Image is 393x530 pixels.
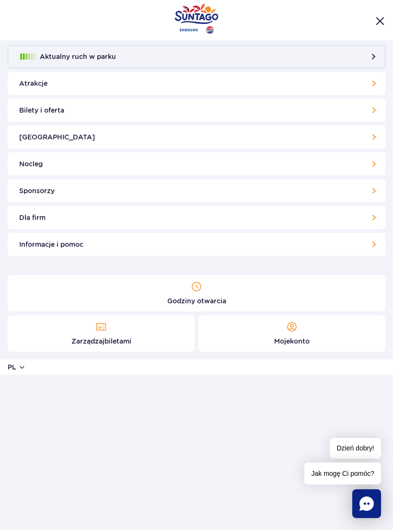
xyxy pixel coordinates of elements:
a: Atrakcje [8,72,385,95]
button: pl [8,362,26,372]
button: Zamknij menu [375,16,385,26]
a: Informacje i pomoc [8,233,385,256]
a: Sponsorzy [8,179,385,202]
a: [GEOGRAPHIC_DATA] [8,126,385,149]
a: Moje konto [198,315,385,352]
span: Dzień dobry! [330,438,381,459]
a: Nocleg [8,152,385,175]
img: Close menu [376,17,384,25]
div: Chat [352,489,381,518]
img: Park of Poland [175,3,219,34]
button: Aktualny ruch w parku [8,45,385,68]
a: Zarządzaj biletami [8,315,195,352]
a: Bilety i oferta [8,99,385,122]
span: Jak mogę Ci pomóc? [304,462,381,484]
a: Dla firm [8,206,385,229]
a: Godziny otwarcia [8,275,385,311]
